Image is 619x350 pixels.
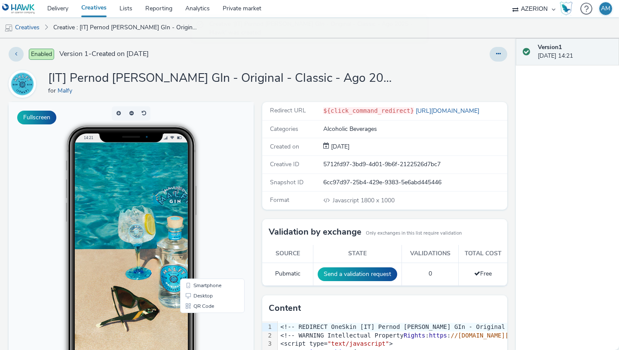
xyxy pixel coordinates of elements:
[185,181,213,186] span: Smartphone
[332,196,395,204] span: 1800 x 1000
[29,49,54,60] span: Enabled
[270,142,299,151] span: Created on
[329,142,349,151] span: [DATE]
[48,87,58,95] span: for
[601,2,610,15] div: AM
[538,43,562,51] strong: Version 1
[75,33,85,38] span: 14:21
[323,107,414,114] code: ${click_command_redirect}
[270,196,289,204] span: Format
[329,142,349,151] div: Creation 07 October 2025, 14:21
[2,3,35,14] img: undefined Logo
[474,269,492,278] span: Free
[185,201,205,207] span: QR Code
[404,332,426,339] span: Rights
[450,332,537,339] span: //[DOMAIN_NAME][URL] -->
[318,267,397,281] button: Send a validation request
[366,230,462,237] small: Only exchanges in this list require validation
[9,80,40,88] a: Malfy
[262,323,273,331] div: 1
[459,245,507,263] th: Total cost
[323,178,506,187] div: 6cc97d97-25b4-429e-9383-5e6abd445446
[185,191,204,196] span: Desktop
[262,340,273,348] div: 3
[58,87,76,95] a: Malfy
[313,245,402,263] th: State
[59,49,149,59] span: Version 1 - Created on [DATE]
[429,332,447,339] span: https
[333,196,361,204] span: Javascript
[414,107,483,115] a: [URL][DOMAIN_NAME]
[323,160,506,169] div: 5712fd97-3bd9-4d01-9b6f-2122526d7bc7
[270,106,306,115] span: Redirect URL
[10,71,35,96] img: Malfy
[328,340,389,347] span: "text/javascript"
[173,178,234,189] li: Smartphone
[269,226,362,238] h3: Validation by exchange
[4,24,13,32] img: mobile
[402,245,459,263] th: Validations
[17,111,56,124] button: Fullscreen
[209,20,418,37] span: Creative '[IT] Pernod [PERSON_NAME] GIn - Original - Classic - Ago 2025 - Hawk' was created
[560,2,576,15] a: Hawk Academy
[270,125,298,133] span: Categories
[560,2,573,15] img: Hawk Academy
[173,189,234,199] li: Desktop
[269,302,301,315] h3: Content
[262,245,313,263] th: Source
[262,263,313,285] td: Pubmatic
[323,125,506,133] div: Alcoholic Beverages
[173,199,234,209] li: QR Code
[429,269,432,278] span: 0
[48,70,392,87] h1: [IT] Pernod [PERSON_NAME] GIn - Original - Classic - Ago 2025 - Hawk
[270,160,299,168] span: Creative ID
[49,17,204,38] a: Creative : [IT] Pernod [PERSON_NAME] GIn - Original - Classic - Ago 2025 - Hawk
[262,331,273,340] div: 2
[270,178,303,186] span: Snapshot ID
[538,43,612,61] div: [DATE] 14:21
